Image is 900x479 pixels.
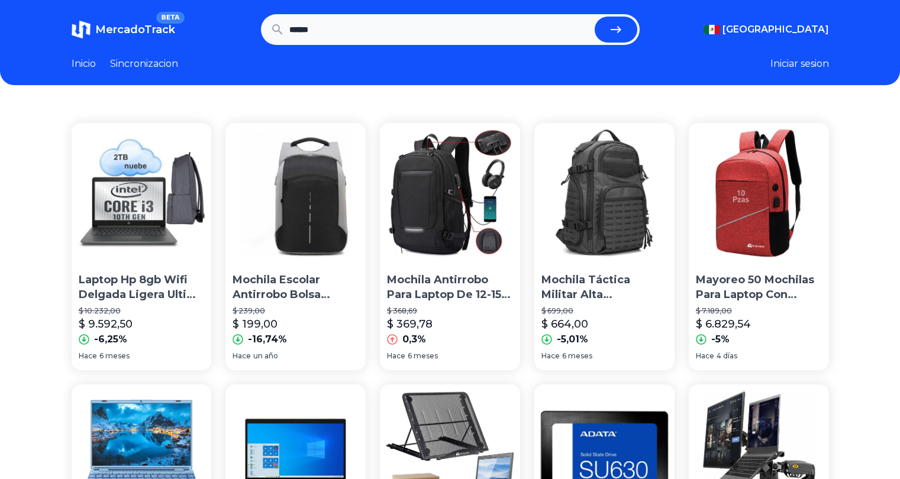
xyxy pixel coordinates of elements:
p: $ 368,69 [387,306,513,316]
p: -6,25% [94,332,127,347]
img: Mochila Antirrobo Para Laptop De 12-15.6 In [380,123,520,263]
img: Laptop Hp 8gb Wifi Delgada Ligera Ultima Generación Notebook Desc Especial [72,123,212,263]
span: MercadoTrack [95,23,175,36]
span: 6 meses [408,351,438,361]
a: Mochila Antirrobo Para Laptop De 12-15.6 InMochila Antirrobo Para Laptop De 12-15.6 In$ 368,69$ 3... [380,123,520,370]
span: Hace [541,351,560,361]
a: Sincronizacion [110,57,178,71]
span: BETA [156,12,184,24]
a: Mochila Táctica Militar Alta Resistencia Laptop Escolar 917Mochila Táctica Militar Alta Resistenc... [534,123,675,370]
a: Mochila Escolar Antirrobo Bolsa Impermeable Laptop Carga UsbMochila Escolar Antirrobo Bolsa Imper... [225,123,366,370]
p: $ 664,00 [541,316,588,332]
img: MercadoTrack [72,20,91,39]
img: Mochila Escolar Antirrobo Bolsa Impermeable Laptop Carga Usb [225,123,366,263]
p: Mayoreo 50 Mochilas Para Laptop Con Mochilas Cruzadas Y Lapiceras 3 Piezas [696,273,822,302]
p: $ 199,00 [233,316,278,332]
p: $ 699,00 [541,306,667,316]
p: $ 239,00 [233,306,359,316]
p: $ 9.592,50 [79,316,133,332]
p: $ 369,78 [387,316,433,332]
a: Inicio [72,57,96,71]
span: 4 días [717,351,737,361]
span: [GEOGRAPHIC_DATA] [722,22,829,37]
span: Hace [387,351,405,361]
a: MercadoTrackBETA [72,20,175,39]
p: -5% [711,332,730,347]
p: 0,3% [402,332,426,347]
a: Laptop Hp 8gb Wifi Delgada Ligera Ultima Generación Notebook Desc EspecialLaptop Hp 8gb Wifi Delg... [72,123,212,370]
span: un año [253,351,278,361]
p: Mochila Antirrobo Para Laptop De 12-15.6 In [387,273,513,302]
button: [GEOGRAPHIC_DATA] [704,22,829,37]
p: $ 6.829,54 [696,316,751,332]
p: Mochila Escolar Antirrobo Bolsa Impermeable Laptop Carga Usb [233,273,359,302]
p: Laptop Hp 8gb Wifi Delgada Ligera Ultima Generación Notebook Desc Especial [79,273,205,302]
span: Hace [79,351,97,361]
span: Hace [233,351,251,361]
p: Mochila Táctica Militar Alta Resistencia Laptop Escolar 917 [541,273,667,302]
p: -16,74% [248,332,287,347]
span: 6 meses [562,351,592,361]
p: -5,01% [557,332,588,347]
p: $ 10.232,00 [79,306,205,316]
img: Mochila Táctica Militar Alta Resistencia Laptop Escolar 917 [534,123,675,263]
img: Mexico [704,25,720,34]
button: Iniciar sesion [770,57,829,71]
p: $ 7.189,00 [696,306,822,316]
span: 6 meses [99,351,130,361]
a: Mayoreo 50 Mochilas Para Laptop Con Mochilas Cruzadas Y Lapiceras 3 PiezasMayoreo 50 Mochilas Par... [689,123,829,370]
span: Hace [696,351,714,361]
img: Mayoreo 50 Mochilas Para Laptop Con Mochilas Cruzadas Y Lapiceras 3 Piezas [689,123,829,263]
